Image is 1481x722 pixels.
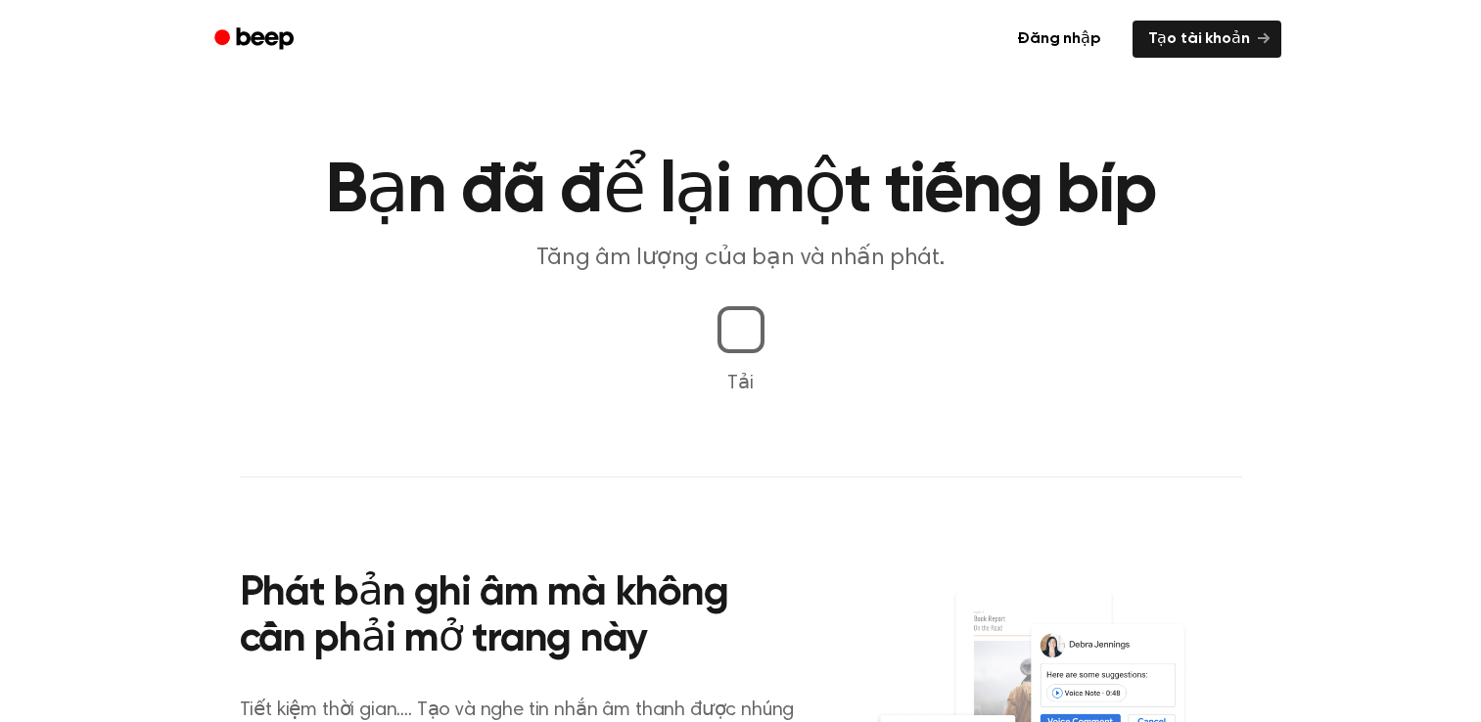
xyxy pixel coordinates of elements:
p: Tải [23,369,1458,398]
h1: Bạn đã để lại một tiếng bíp [240,157,1242,227]
a: Đăng nhập [997,17,1121,62]
p: Tăng âm lượng của bạn và nhấn phát. [365,243,1117,275]
font: Tạo tài khoản [1148,28,1250,50]
a: Tạo tài khoản [1133,21,1281,58]
a: Bíp [201,21,311,59]
h2: Phát bản ghi âm mà không cần phải mở trang này [240,571,796,664]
